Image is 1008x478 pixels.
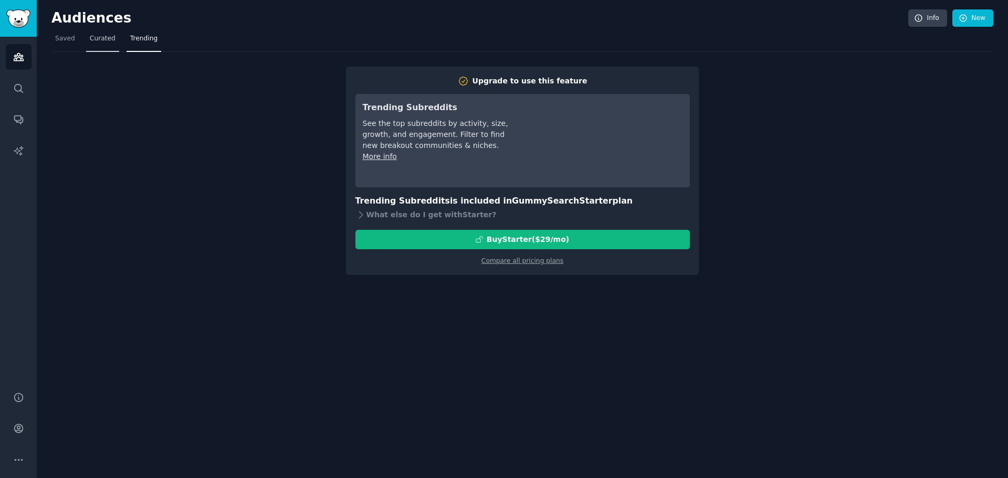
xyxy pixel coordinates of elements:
[487,234,569,245] div: Buy Starter ($ 29 /mo )
[90,34,115,44] span: Curated
[481,257,563,264] a: Compare all pricing plans
[355,195,690,208] h3: Trending Subreddits is included in plan
[355,230,690,249] button: BuyStarter($29/mo)
[86,30,119,52] a: Curated
[512,196,612,206] span: GummySearch Starter
[130,34,157,44] span: Trending
[127,30,161,52] a: Trending
[51,10,908,27] h2: Audiences
[525,101,682,180] iframe: YouTube video player
[55,34,75,44] span: Saved
[51,30,79,52] a: Saved
[472,76,587,87] div: Upgrade to use this feature
[363,152,397,161] a: More info
[908,9,947,27] a: Info
[363,101,510,114] h3: Trending Subreddits
[355,208,690,222] div: What else do I get with Starter ?
[952,9,993,27] a: New
[363,118,510,151] div: See the top subreddits by activity, size, growth, and engagement. Filter to find new breakout com...
[6,9,30,28] img: GummySearch logo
